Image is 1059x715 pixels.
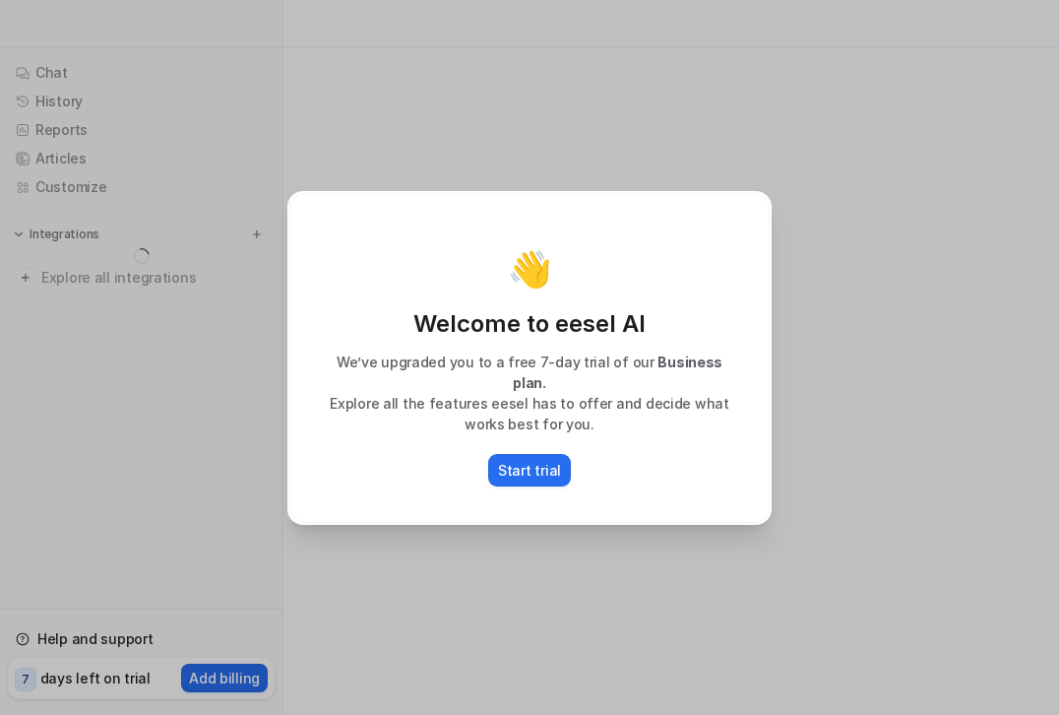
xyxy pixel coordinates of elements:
p: 👋 [508,249,552,289]
p: We’ve upgraded you to a free 7-day trial of our [310,352,749,393]
p: Explore all the features eesel has to offer and decide what works best for you. [310,393,749,434]
p: Welcome to eesel AI [310,308,749,340]
button: Start trial [488,454,571,487]
p: Start trial [498,460,561,481]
